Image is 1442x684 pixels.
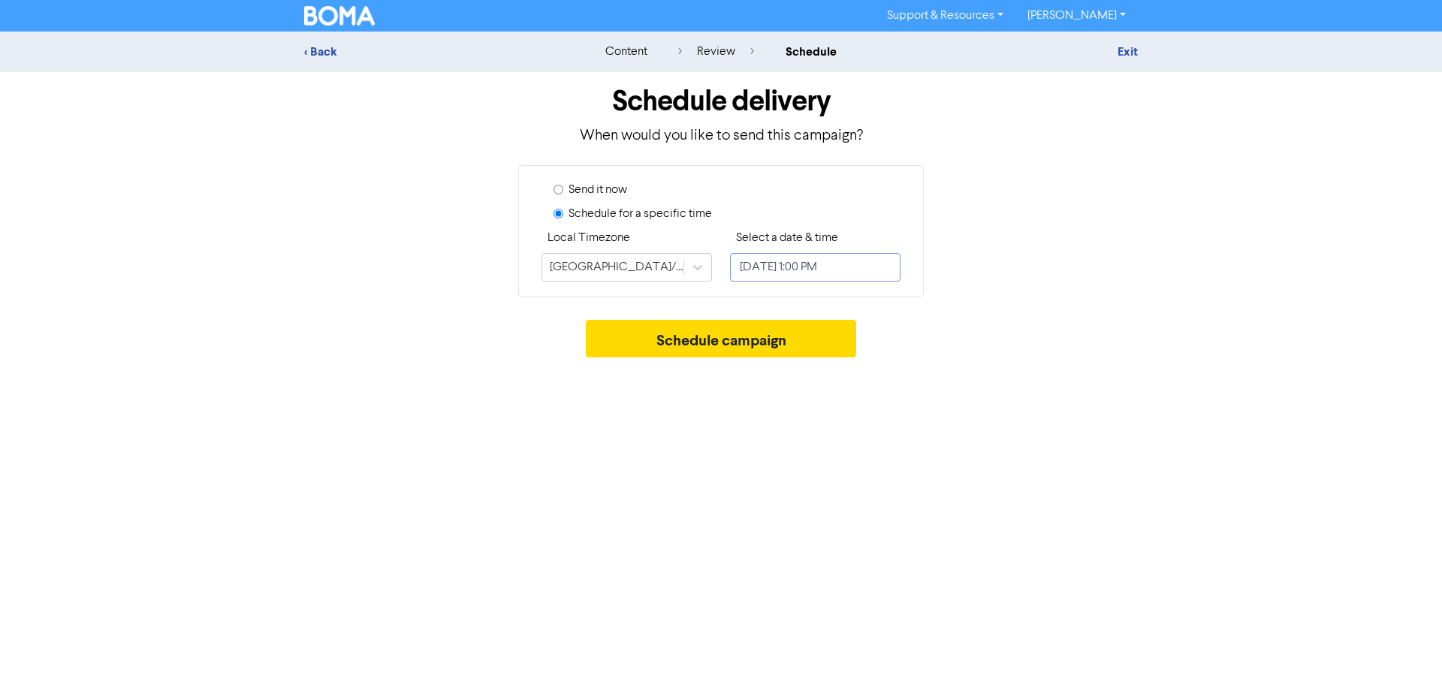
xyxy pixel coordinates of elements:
label: Local Timezone [548,229,630,247]
a: [PERSON_NAME] [1015,4,1138,28]
input: Click to select a date [730,253,900,282]
a: Exit [1118,44,1138,59]
p: When would you like to send this campaign? [304,125,1138,147]
h1: Schedule delivery [304,84,1138,119]
img: BOMA Logo [304,6,375,26]
label: Schedule for a specific time [569,205,712,223]
div: schedule [786,43,837,61]
button: Schedule campaign [586,320,857,357]
div: review [678,43,754,61]
label: Send it now [569,181,627,199]
label: Select a date & time [736,229,838,247]
a: Support & Resources [875,4,1015,28]
div: < Back [304,43,567,61]
div: [GEOGRAPHIC_DATA]/[GEOGRAPHIC_DATA] [550,258,685,276]
div: content [605,43,647,61]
